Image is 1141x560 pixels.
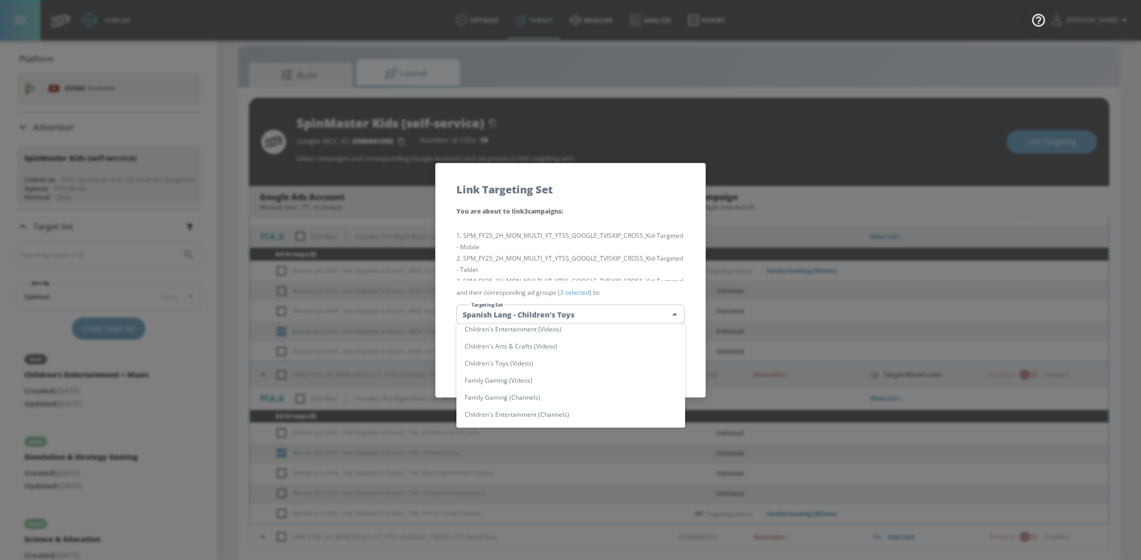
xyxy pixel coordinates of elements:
[456,372,685,389] li: Family Gaming (Videos)
[456,423,685,440] li: Children's Arts & Crafts (Channels)
[456,338,685,355] li: Children's Arts & Crafts (Videos)
[1024,5,1053,34] button: Open Resource Center
[456,389,685,406] li: Family Gaming (Channels)
[456,406,685,423] li: Children's Entertainment (Channels)
[456,321,685,338] li: Children's Entertainment (Videos)
[456,355,685,372] li: Children's Toys (Videos)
